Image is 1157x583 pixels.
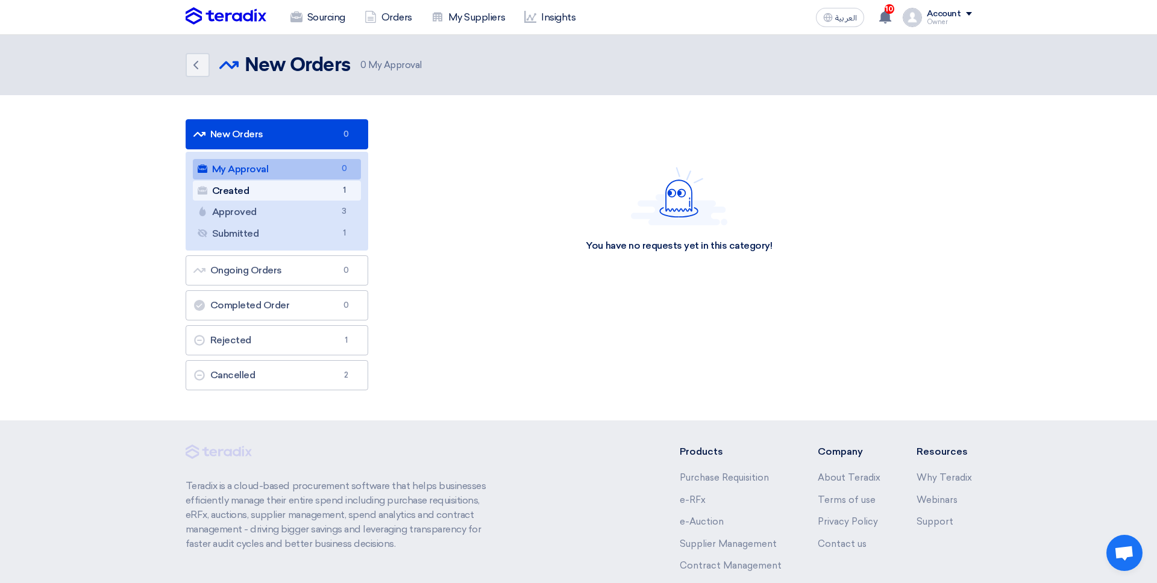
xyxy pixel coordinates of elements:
[186,119,369,149] a: New Orders0
[680,516,724,527] a: e-Auction
[927,9,961,19] div: Account
[917,494,958,505] a: Webinars
[281,4,355,31] a: Sourcing
[337,184,351,197] span: 1
[186,290,369,320] a: Completed Order0
[186,7,266,25] img: Teradix logo
[680,494,706,505] a: e-RFx
[339,128,353,140] span: 0
[515,4,585,31] a: Insights
[903,8,922,27] img: profile_test.png
[193,223,362,244] a: Submitted
[339,299,353,311] span: 0
[680,444,782,459] li: Products
[337,205,351,218] span: 3
[816,8,864,27] button: العربية
[680,472,769,483] a: Purchase Requisition
[1106,535,1143,571] div: Open chat
[927,19,972,25] div: Owner
[818,444,880,459] li: Company
[193,181,362,201] a: Created
[680,538,777,549] a: Supplier Management
[339,369,353,381] span: 2
[245,54,351,78] h2: New Orders
[917,472,972,483] a: Why Teradix
[818,472,880,483] a: About Teradix
[193,159,362,179] a: My Approval
[339,264,353,276] span: 0
[818,516,878,527] a: Privacy Policy
[360,58,422,72] span: My Approval
[186,360,369,390] a: Cancelled2
[339,334,353,346] span: 1
[835,14,857,22] span: العربية
[631,167,727,225] img: Hello
[186,325,369,355] a: Rejected1
[337,227,351,240] span: 1
[586,240,772,252] div: You have no requests yet in this category!
[885,4,894,14] span: 10
[360,60,366,70] span: 0
[422,4,515,31] a: My Suppliers
[917,444,972,459] li: Resources
[193,202,362,222] a: Approved
[917,516,953,527] a: Support
[818,538,867,549] a: Contact us
[818,494,876,505] a: Terms of use
[355,4,422,31] a: Orders
[186,255,369,285] a: Ongoing Orders0
[337,163,351,175] span: 0
[186,479,500,551] p: Teradix is a cloud-based procurement software that helps businesses efficiently manage their enti...
[680,560,782,571] a: Contract Management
